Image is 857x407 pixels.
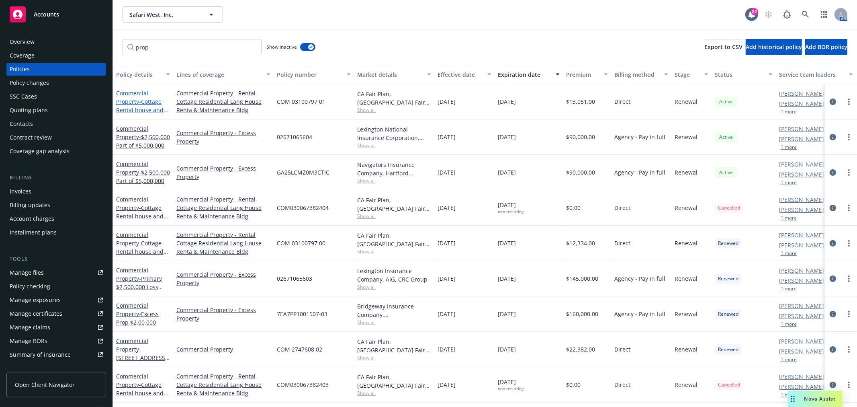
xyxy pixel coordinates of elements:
a: Manage BORs [6,335,106,347]
a: Switch app [816,6,832,23]
span: Show all [357,177,431,184]
a: [PERSON_NAME] [779,206,824,214]
a: [PERSON_NAME] [779,99,824,108]
button: Nova Assist [788,391,843,407]
span: - Cottage Rental house and maintenance bldg [116,204,168,228]
span: - Cottage Rental house and maintenance bldg [116,239,168,264]
a: more [844,97,854,107]
span: [DATE] [438,203,456,212]
button: Stage [671,65,712,84]
div: Manage certificates [10,307,62,320]
a: Start snowing [761,6,777,23]
div: Manage files [10,266,44,279]
button: 1 more [781,145,797,150]
span: Direct [614,239,630,247]
span: Show all [357,284,431,290]
button: Service team leaders [776,65,856,84]
button: Billing method [611,65,671,84]
span: [DATE] [498,310,516,318]
button: Policy number [274,65,354,84]
span: Renewed [718,346,738,353]
span: Renewal [675,274,697,283]
a: Commercial Property [116,302,159,326]
a: SSC Cases [6,90,106,103]
span: [DATE] [498,345,516,354]
span: COM030067382404 [277,203,329,212]
div: Installment plans [10,226,57,239]
div: Policy details [116,70,161,79]
a: Policy AI ingestions [6,362,106,375]
a: Commercial Property [116,89,165,122]
button: Export to CSV [704,39,742,55]
div: Account charges [10,212,54,225]
span: [DATE] [498,378,524,391]
a: Commercial Property [176,345,270,354]
a: Invoices [6,185,106,198]
a: circleInformation [828,168,838,177]
div: Expiration date [498,70,551,79]
span: COM030067382403 [277,380,329,389]
div: Stage [675,70,700,79]
div: Policy changes [10,76,49,89]
button: Add BOR policy [805,39,847,55]
div: CA Fair Plan, [GEOGRAPHIC_DATA] Fair plan [357,337,431,354]
a: circleInformation [828,345,838,354]
span: [DATE] [438,133,456,141]
span: $160,000.00 [566,310,598,318]
a: [PERSON_NAME] [779,312,824,320]
span: Nova Assist [804,395,836,402]
a: [PERSON_NAME] [779,160,824,169]
a: [PERSON_NAME] [779,125,824,133]
span: [DATE] [438,274,456,283]
a: Commercial Property - Rental Cottage Residential Lang House Renta & Maintenance Bldg [176,195,270,220]
a: circleInformation [828,97,838,107]
span: [DATE] [498,201,524,214]
a: Commercial Property - Rental Cottage Residential Lang House Renta & Maintenance Bldg [176,89,270,114]
a: Contacts [6,117,106,130]
div: Contract review [10,131,52,144]
a: Manage claims [6,321,106,334]
span: [DATE] [438,310,456,318]
span: Accounts [34,11,59,18]
span: Renewal [675,239,697,247]
span: Cancelled [718,381,740,388]
span: Direct [614,97,630,106]
span: Show all [357,319,431,326]
button: 1 more [781,251,797,256]
button: Safari West, Inc. [123,6,223,23]
span: Direct [614,380,630,389]
button: Lines of coverage [173,65,274,84]
span: Agency - Pay in full [614,133,665,141]
span: Add BOR policy [805,43,847,51]
a: more [844,380,854,390]
span: - Cottage Rental house and maintenance bldg [116,98,168,122]
a: [PERSON_NAME] [779,170,824,179]
span: Show all [357,390,431,397]
a: Coverage gap analysis [6,145,106,158]
a: Commercial Property - Excess Property [176,270,270,287]
a: Commercial Property - Rental Cottage Residential Lang House Renta & Maintenance Bldg [176,372,270,397]
span: Show inactive [266,43,297,50]
span: [DATE] [498,168,516,177]
a: more [844,238,854,248]
a: Commercial Property [116,231,165,264]
a: Manage files [6,266,106,279]
a: [PERSON_NAME] [779,266,824,275]
a: [PERSON_NAME] [779,89,824,98]
a: Commercial Property - Excess Property [176,306,270,323]
div: Billing updates [10,199,50,212]
span: Agency - Pay in full [614,168,665,177]
div: Coverage [10,49,35,62]
span: COM 03100797 01 [277,97,325,106]
span: - Primary $2,500,000 Loss Limit [116,275,163,299]
a: Account charges [6,212,106,225]
span: Direct [614,203,630,212]
a: Report a Bug [779,6,795,23]
div: Billing method [614,70,659,79]
span: $0.00 [566,380,581,389]
span: Add historical policy [746,43,802,51]
div: Lexington National Insurance Corporation, Lexington National Insurance Corporation, CRC Group [357,125,431,142]
span: GA25LCMZ0M3CTIC [277,168,329,177]
div: Navigators Insurance Company, Hartford Insurance Group, CRC Group [357,160,431,177]
span: Show all [357,107,431,113]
